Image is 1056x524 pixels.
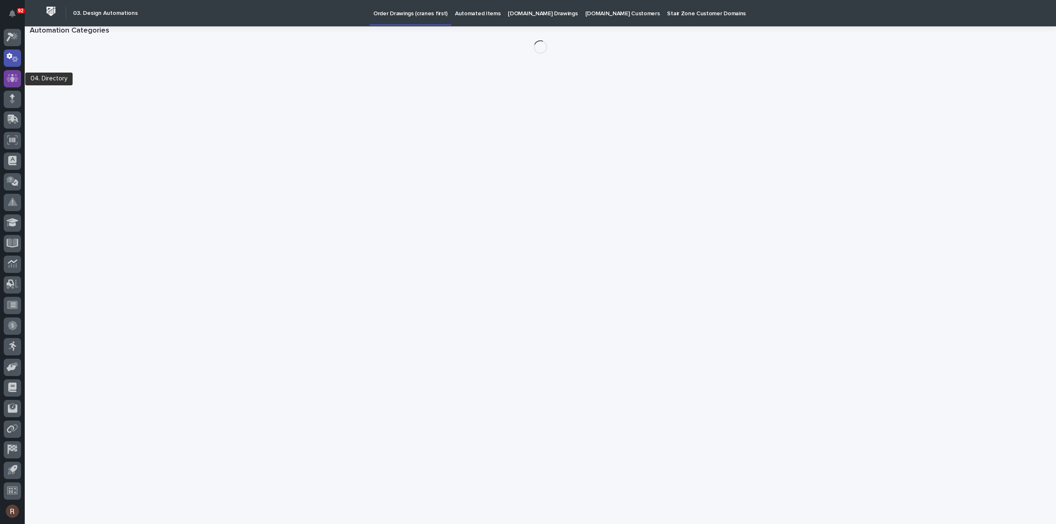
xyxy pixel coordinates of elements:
[30,26,1051,35] h1: Automation Categories
[4,5,21,22] button: Notifications
[43,4,59,19] img: Workspace Logo
[10,10,21,23] div: Notifications92
[73,10,138,17] h2: 03. Design Automations
[4,503,21,520] button: users-avatar
[18,8,24,14] p: 92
